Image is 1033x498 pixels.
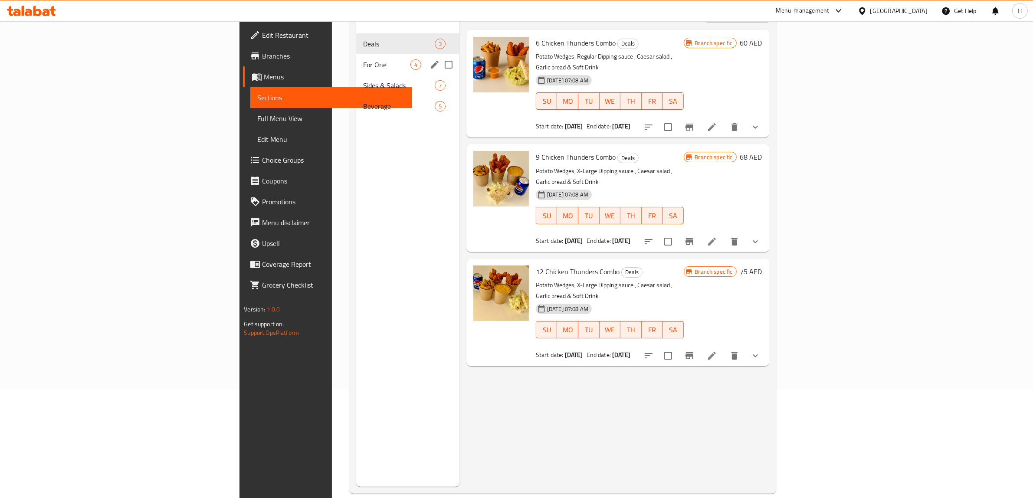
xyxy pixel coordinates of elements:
[536,92,557,110] button: SU
[473,265,529,321] img: 12 Chicken Thunders Combo
[411,61,421,69] span: 4
[745,117,766,138] button: show more
[243,150,412,170] a: Choice Groups
[620,207,642,224] button: TH
[663,92,684,110] button: SA
[363,80,435,91] span: Sides & Salads
[659,233,677,251] span: Select to update
[666,210,681,222] span: SA
[540,324,554,336] span: SU
[587,349,611,360] span: End date:
[776,6,830,16] div: Menu-management
[707,351,717,361] a: Edit menu item
[624,95,638,108] span: TH
[435,82,445,90] span: 7
[262,280,405,290] span: Grocery Checklist
[582,324,596,336] span: TU
[257,92,405,103] span: Sections
[473,37,529,92] img: 6 Chicken Thunders Combo
[536,265,620,278] span: 12 Chicken Thunders Combo
[435,80,446,91] div: items
[363,59,410,70] span: For One
[617,153,639,163] div: Deals
[603,324,617,336] span: WE
[262,197,405,207] span: Promotions
[435,102,445,111] span: 5
[262,30,405,40] span: Edit Restaurant
[435,40,445,48] span: 3
[740,265,762,278] h6: 75 AED
[540,95,554,108] span: SU
[435,101,446,111] div: items
[536,151,616,164] span: 9 Chicken Thunders Combo
[621,267,643,278] div: Deals
[663,207,684,224] button: SA
[536,321,557,338] button: SU
[243,66,412,87] a: Menus
[638,117,659,138] button: sort-choices
[257,113,405,124] span: Full Menu View
[540,210,554,222] span: SU
[536,349,564,360] span: Start date:
[243,25,412,46] a: Edit Restaurant
[582,210,596,222] span: TU
[724,231,745,252] button: delete
[645,210,659,222] span: FR
[262,238,405,249] span: Upsell
[536,166,684,187] p: Potato Wedges, X-Large Dipping sauce , Caesar salad , Garlic bread & Soft Drink
[638,231,659,252] button: sort-choices
[587,235,611,246] span: End date:
[257,134,405,144] span: Edit Menu
[622,267,642,277] span: Deals
[691,39,736,47] span: Branch specific
[544,76,592,85] span: [DATE] 07:08 AM
[536,121,564,132] span: Start date:
[565,235,583,246] b: [DATE]
[618,153,638,163] span: Deals
[645,324,659,336] span: FR
[707,122,717,132] a: Edit menu item
[536,36,616,49] span: 6 Chicken Thunders Combo
[356,54,459,75] div: For One4edit
[356,33,459,54] div: Deals3
[435,39,446,49] div: items
[691,153,736,161] span: Branch specific
[557,207,578,224] button: MO
[740,37,762,49] h6: 60 AED
[363,101,435,111] span: Beverage
[363,39,435,49] span: Deals
[603,210,617,222] span: WE
[603,95,617,108] span: WE
[612,349,630,360] b: [DATE]
[578,321,600,338] button: TU
[536,280,684,301] p: Potato Wedges, X-Large Dipping sauce , Caesar salad , Garlic bread & Soft Drink
[691,268,736,276] span: Branch specific
[600,207,621,224] button: WE
[659,118,677,136] span: Select to update
[750,236,761,247] svg: Show Choices
[561,324,575,336] span: MO
[557,92,578,110] button: MO
[356,96,459,117] div: Beverage5
[243,170,412,191] a: Coupons
[612,121,630,132] b: [DATE]
[536,235,564,246] span: Start date:
[243,254,412,275] a: Coverage Report
[561,210,575,222] span: MO
[620,321,642,338] button: TH
[262,259,405,269] span: Coverage Report
[618,39,638,49] span: Deals
[410,59,421,70] div: items
[262,217,405,228] span: Menu disclaimer
[578,92,600,110] button: TU
[617,39,639,49] div: Deals
[745,345,766,366] button: show more
[663,321,684,338] button: SA
[666,95,681,108] span: SA
[724,345,745,366] button: delete
[620,92,642,110] button: TH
